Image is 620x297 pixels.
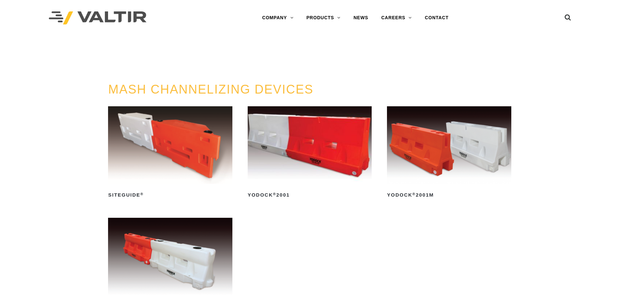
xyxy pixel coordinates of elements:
[248,106,372,184] img: Yodock 2001 Water Filled Barrier and Barricade
[273,192,276,196] sup: ®
[248,190,372,200] h2: Yodock 2001
[108,82,313,96] a: MASH CHANNELIZING DEVICES
[375,11,418,24] a: CAREERS
[140,192,144,196] sup: ®
[255,11,300,24] a: COMPANY
[387,190,511,200] h2: Yodock 2001M
[347,11,375,24] a: NEWS
[387,106,511,200] a: Yodock®2001M
[108,106,232,200] a: SiteGuide®
[418,11,455,24] a: CONTACT
[300,11,347,24] a: PRODUCTS
[108,190,232,200] h2: SiteGuide
[248,106,372,200] a: Yodock®2001
[412,192,416,196] sup: ®
[49,11,146,25] img: Valtir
